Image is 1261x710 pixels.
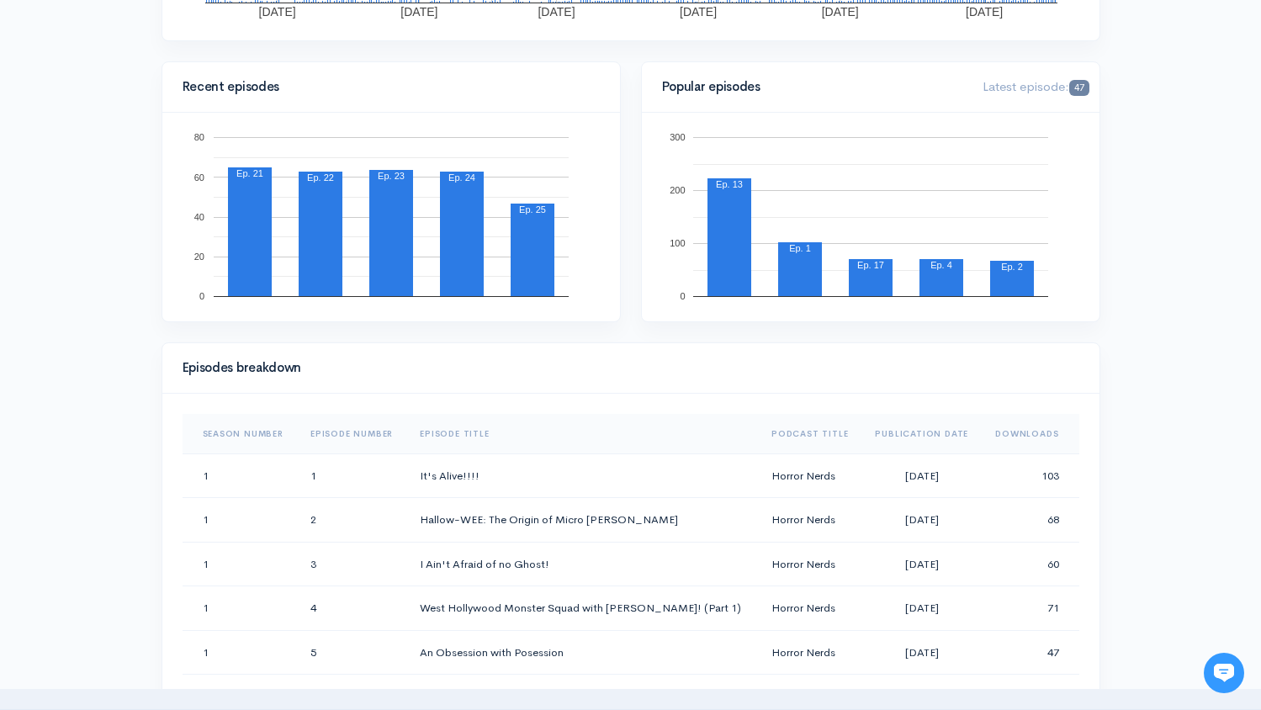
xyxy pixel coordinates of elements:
text: Ep. 25 [519,204,546,215]
text: Ep. 2 [1001,262,1023,272]
td: 4 [297,586,406,631]
text: 100 [670,238,685,248]
td: 5 [297,630,406,675]
td: 1 [183,586,297,631]
td: 1 [183,498,297,543]
td: I Ain't Afraid of no Ghost! [406,542,758,586]
h1: Hi 👋 [25,82,311,109]
td: 60 [982,542,1078,586]
td: 1 [183,453,297,498]
text: [DATE] [400,5,437,19]
td: [DATE] [861,498,982,543]
th: Sort column [861,414,982,454]
td: Horror Nerds [758,498,861,543]
text: 20 [193,252,204,262]
td: Horror Nerds [758,542,861,586]
iframe: gist-messenger-bubble-iframe [1204,653,1244,693]
td: Horror Nerds [758,630,861,675]
text: 200 [670,185,685,195]
h4: Popular episodes [662,80,963,94]
td: Horror Nerds [758,453,861,498]
span: Latest episode: [983,78,1089,94]
text: [DATE] [258,5,295,19]
text: Ep. 1 [789,243,811,253]
text: 60 [193,172,204,182]
td: It's Alive!!!! [406,453,758,498]
td: [DATE] [861,542,982,586]
th: Sort column [758,414,861,454]
td: 68 [982,498,1078,543]
text: 80 [193,132,204,142]
svg: A chart. [183,133,600,301]
button: New conversation [26,223,310,257]
input: Search articles [49,316,300,350]
td: [DATE] [861,453,982,498]
text: 40 [193,212,204,222]
text: 0 [199,291,204,301]
td: An Obsession with Posession [406,630,758,675]
h2: Just let us know if you need anything and we'll be happy to help! 🙂 [25,112,311,193]
span: 47 [1069,80,1089,96]
td: 1 [183,630,297,675]
th: Sort column [406,414,758,454]
th: Sort column [982,414,1078,454]
td: 2 [297,498,406,543]
td: 1 [297,453,406,498]
text: 0 [680,291,685,301]
text: Ep. 21 [236,168,263,178]
text: Ep. 22 [307,172,334,183]
td: West Hollywood Monster Squad with [PERSON_NAME]! (Part 1) [406,586,758,631]
text: [DATE] [680,5,717,19]
td: [DATE] [861,630,982,675]
text: 300 [670,132,685,142]
text: [DATE] [538,5,575,19]
td: 1 [183,542,297,586]
th: Sort column [183,414,297,454]
td: [DATE] [861,586,982,631]
td: 47 [982,630,1078,675]
svg: A chart. [662,133,1079,301]
text: Ep. 17 [857,260,884,270]
text: Ep. 24 [448,172,475,183]
text: Ep. 4 [930,260,952,270]
h4: Episodes breakdown [183,361,1069,375]
td: 103 [982,453,1078,498]
td: Hallow-WEE: The Origin of Micro [PERSON_NAME] [406,498,758,543]
td: Horror Nerds [758,586,861,631]
p: Find an answer quickly [23,289,314,309]
td: 3 [297,542,406,586]
span: New conversation [109,233,202,246]
text: Ep. 23 [378,171,405,181]
th: Sort column [297,414,406,454]
text: [DATE] [821,5,858,19]
h4: Recent episodes [183,80,590,94]
text: Ep. 13 [716,179,743,189]
td: 71 [982,586,1078,631]
text: [DATE] [966,5,1003,19]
